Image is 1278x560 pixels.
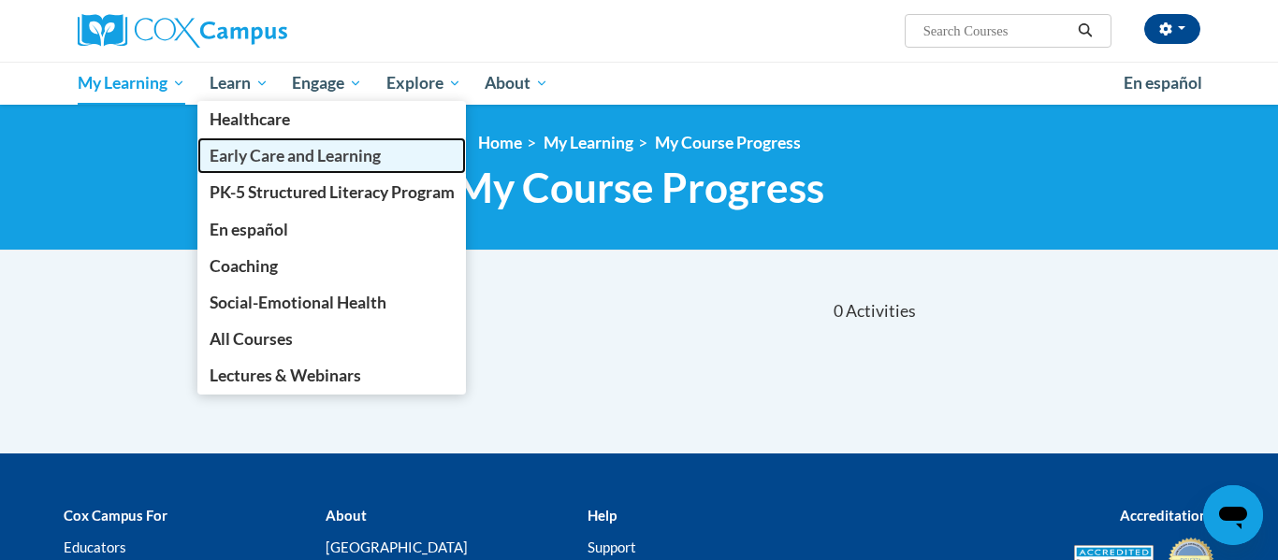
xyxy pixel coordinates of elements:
a: Social-Emotional Health [197,284,467,321]
span: En español [210,220,288,239]
span: Activities [846,301,916,322]
span: Early Care and Learning [210,146,381,165]
a: My Learning [544,133,633,152]
span: My Learning [78,72,185,94]
span: Engage [292,72,362,94]
iframe: Button to launch messaging window [1203,485,1263,545]
a: Learn [197,62,281,105]
span: All Courses [210,329,293,349]
a: About [473,62,561,105]
input: Search Courses [922,20,1071,42]
span: Learn [210,72,269,94]
a: My Learning [65,62,197,105]
b: Cox Campus For [64,507,167,524]
span: Healthcare [210,109,290,129]
b: About [326,507,367,524]
div: Main menu [50,62,1228,105]
a: En español [197,211,467,248]
span: Lectures & Webinars [210,366,361,385]
button: Account Settings [1144,14,1200,44]
span: Explore [386,72,461,94]
span: About [485,72,548,94]
a: Home [478,133,522,152]
a: Early Care and Learning [197,137,467,174]
a: [GEOGRAPHIC_DATA] [326,538,468,555]
a: Lectures & Webinars [197,357,467,394]
a: Support [588,538,636,555]
a: Educators [64,538,126,555]
img: Cox Campus [78,14,287,48]
a: Explore [374,62,473,105]
a: All Courses [197,321,467,357]
a: Healthcare [197,101,467,137]
span: Social-Emotional Health [210,293,386,312]
a: Engage [280,62,374,105]
span: PK-5 Structured Literacy Program [210,182,455,202]
span: My Course Progress [455,163,824,212]
b: Help [588,507,617,524]
span: En español [1124,73,1202,93]
b: Accreditations [1120,507,1214,524]
span: Coaching [210,256,278,276]
a: Cox Campus [78,14,433,48]
a: En español [1111,64,1214,103]
a: My Course Progress [655,133,801,152]
a: Coaching [197,248,467,284]
a: PK-5 Structured Literacy Program [197,174,467,210]
span: 0 [834,301,843,322]
button: Search [1071,20,1099,42]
